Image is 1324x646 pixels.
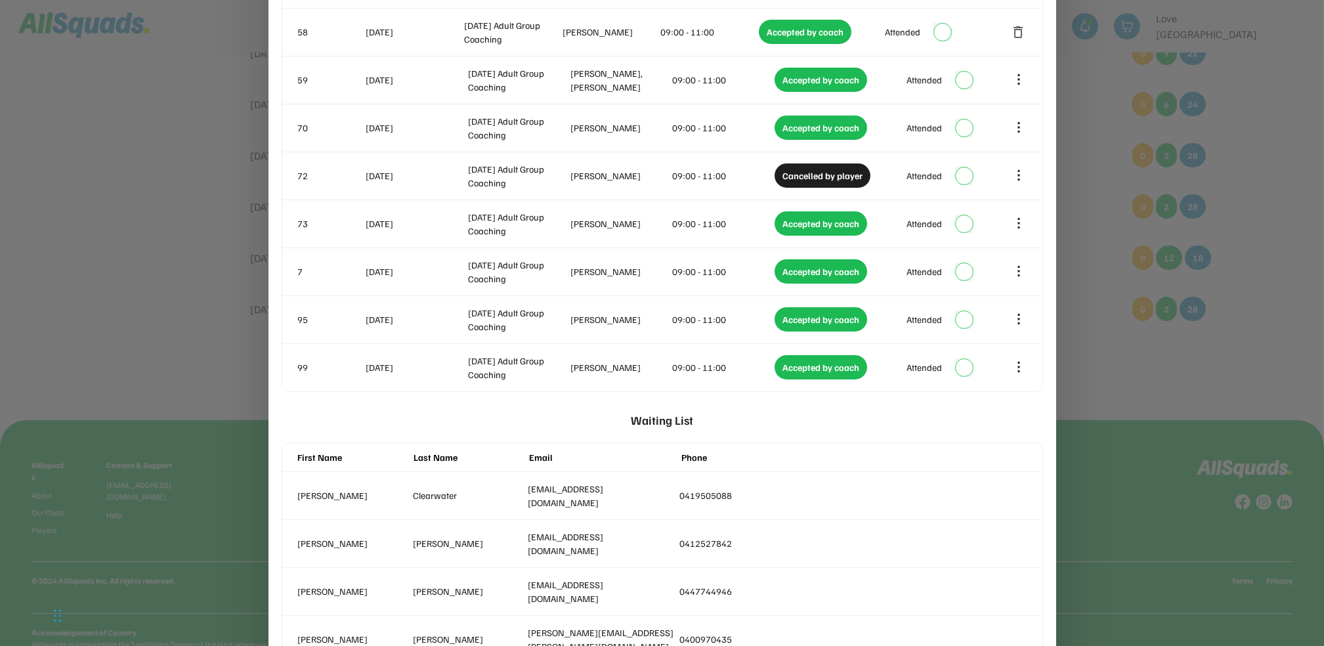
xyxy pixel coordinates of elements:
[530,450,675,464] div: Email
[298,312,364,326] div: 95
[631,405,693,436] div: Waiting List
[298,450,408,464] div: First Name
[468,66,568,94] div: [DATE] Adult Group Coaching
[366,312,466,326] div: [DATE]
[673,217,773,230] div: 09:00 - 11:00
[907,121,942,135] div: Attended
[298,536,408,550] div: [PERSON_NAME]
[1011,24,1027,40] button: delete
[468,114,568,142] div: [DATE] Adult Group Coaching
[570,169,670,183] div: [PERSON_NAME]
[468,162,568,190] div: [DATE] Adult Group Coaching
[682,450,828,464] div: Phone
[298,25,364,39] div: 58
[298,73,364,87] div: 59
[673,312,773,326] div: 09:00 - 11:00
[673,265,773,278] div: 09:00 - 11:00
[366,73,466,87] div: [DATE]
[570,360,670,374] div: [PERSON_NAME]
[366,169,466,183] div: [DATE]
[366,25,462,39] div: [DATE]
[298,488,408,502] div: [PERSON_NAME]
[907,169,942,183] div: Attended
[366,360,466,374] div: [DATE]
[413,488,523,502] div: Clearwater
[907,73,942,87] div: Attended
[528,578,674,605] div: [EMAIL_ADDRESS][DOMAIN_NAME]
[775,116,867,140] div: Accepted by coach
[673,169,773,183] div: 09:00 - 11:00
[775,68,867,92] div: Accepted by coach
[673,121,773,135] div: 09:00 - 11:00
[298,169,364,183] div: 72
[366,121,466,135] div: [DATE]
[298,584,408,598] div: [PERSON_NAME]
[570,66,670,94] div: [PERSON_NAME], [PERSON_NAME]
[528,530,674,557] div: [EMAIL_ADDRESS][DOMAIN_NAME]
[563,25,658,39] div: [PERSON_NAME]
[907,360,942,374] div: Attended
[570,312,670,326] div: [PERSON_NAME]
[775,307,867,332] div: Accepted by coach
[907,217,942,230] div: Attended
[673,73,773,87] div: 09:00 - 11:00
[907,312,942,326] div: Attended
[907,265,942,278] div: Attended
[673,360,773,374] div: 09:00 - 11:00
[570,121,670,135] div: [PERSON_NAME]
[298,632,408,646] div: [PERSON_NAME]
[759,20,851,44] div: Accepted by coach
[680,632,826,646] div: 0400970435
[775,259,867,284] div: Accepted by coach
[775,355,867,379] div: Accepted by coach
[680,488,826,502] div: 0419505088
[464,18,560,46] div: [DATE] Adult Group Coaching
[298,121,364,135] div: 70
[680,584,826,598] div: 0447744946
[775,163,870,188] div: Cancelled by player
[775,211,867,236] div: Accepted by coach
[366,217,466,230] div: [DATE]
[570,217,670,230] div: [PERSON_NAME]
[468,210,568,238] div: [DATE] Adult Group Coaching
[413,584,523,598] div: [PERSON_NAME]
[468,354,568,381] div: [DATE] Adult Group Coaching
[468,258,568,286] div: [DATE] Adult Group Coaching
[570,265,670,278] div: [PERSON_NAME]
[413,536,523,550] div: [PERSON_NAME]
[298,265,364,278] div: 7
[468,306,568,334] div: [DATE] Adult Group Coaching
[661,25,757,39] div: 09:00 - 11:00
[366,265,466,278] div: [DATE]
[885,25,920,39] div: Attended
[680,536,826,550] div: 0412527842
[528,482,674,509] div: [EMAIL_ADDRESS][DOMAIN_NAME]
[298,360,364,374] div: 99
[298,217,364,230] div: 73
[413,632,523,646] div: [PERSON_NAME]
[414,450,523,464] div: Last Name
